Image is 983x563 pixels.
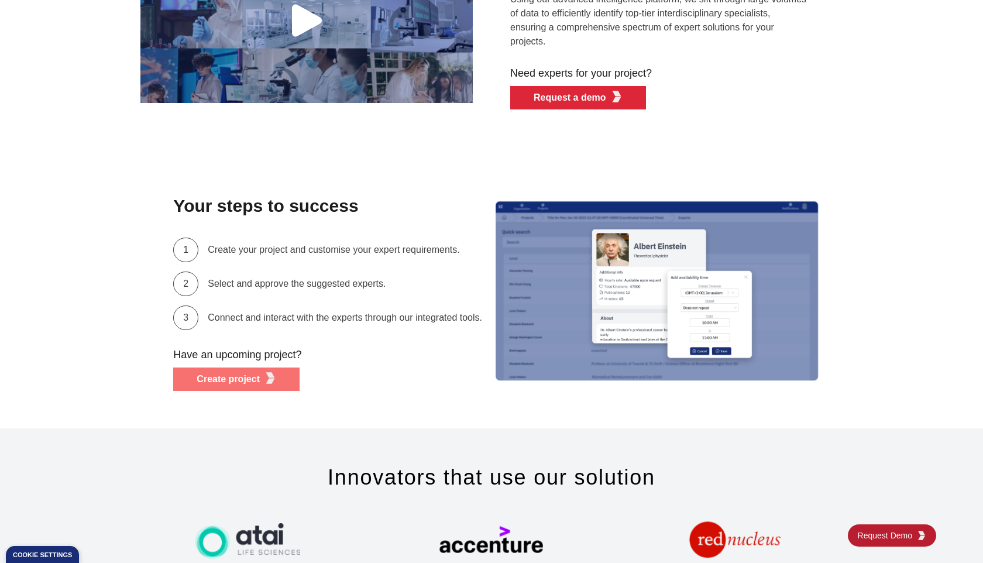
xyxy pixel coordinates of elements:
[858,530,917,541] span: Request Demo
[491,197,843,385] img: KOL management, KEE, Therapy area experts
[534,91,606,105] p: Request a demo
[510,60,809,86] h3: Need experts for your project?
[924,507,983,563] iframe: Chat Widget
[208,277,386,291] div: Select and approve the suggested experts.
[208,243,459,257] div: Create your project and customise your expert requirements.
[264,372,276,384] img: KGG Fifth Element RED
[173,368,300,391] button: Create projectKGG Fifth Element RED
[173,342,482,368] h3: Have an upcoming project?
[126,466,857,489] p: Innovators that use our solution
[173,305,198,330] div: 3
[173,191,482,221] h1: Your steps to success
[173,272,198,296] div: 2
[848,524,936,547] a: Request DemoKGG
[208,311,482,325] div: Connect and interact with the experts through our integrated tools.
[611,91,623,102] img: KGG Fifth Element RED
[173,238,198,262] div: 1
[13,552,72,558] div: Cookie settings
[917,531,926,540] img: KGG
[510,86,646,109] button: Request a demoKGG Fifth Element RED
[197,372,260,386] p: Create project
